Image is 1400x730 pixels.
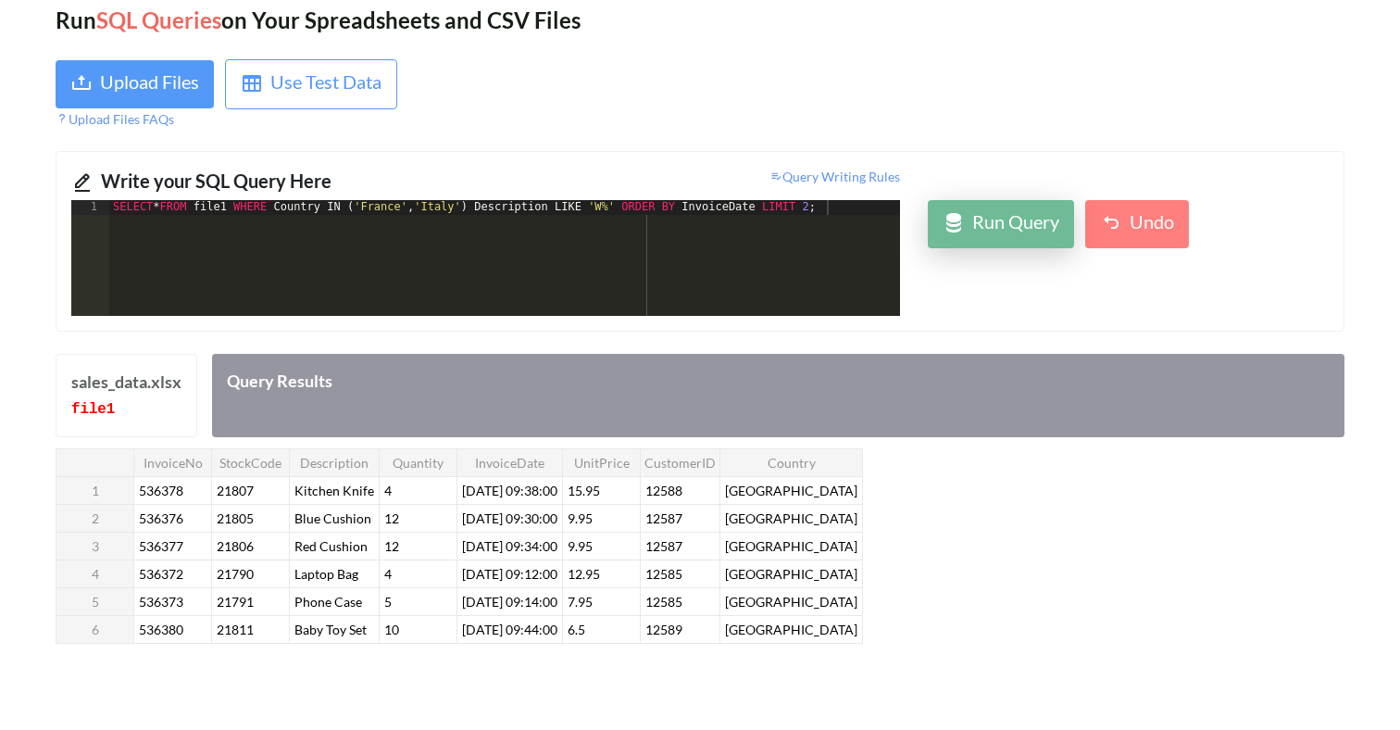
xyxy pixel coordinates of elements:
span: 12585 [642,562,686,585]
span: 21811 [213,618,257,641]
span: Phone Case [291,590,366,613]
span: 9.95 [564,507,596,530]
span: [DATE] 09:30:00 [458,507,561,530]
span: Baby Toy Set [291,618,370,641]
span: 536372 [135,562,187,585]
div: Run Query [972,208,1059,241]
div: Write your SQL Query Here [101,167,472,200]
span: 21790 [213,562,257,585]
th: Quantity [380,448,457,476]
span: [DATE] 09:34:00 [458,535,561,558]
button: Undo [1085,200,1189,248]
span: 21807 [213,479,257,502]
span: 5 [381,590,395,613]
button: Run Query [928,200,1074,248]
th: 4 [56,560,134,587]
div: Use Test Data [270,68,381,101]
span: [DATE] 09:12:00 [458,562,561,585]
span: 7.95 [564,590,596,613]
span: Upload Files FAQs [56,111,174,127]
div: Upload Files [100,68,199,101]
button: Upload Files [56,60,214,108]
th: 3 [56,532,134,560]
span: 536376 [135,507,187,530]
span: 4 [381,479,395,502]
span: [GEOGRAPHIC_DATA] [721,535,861,558]
span: [DATE] 09:38:00 [458,479,561,502]
div: Undo [1130,208,1174,241]
span: 12585 [642,590,686,613]
span: Query Writing Rules [769,169,900,184]
code: file 1 [71,401,115,418]
th: 5 [56,587,134,615]
span: [GEOGRAPHIC_DATA] [721,507,861,530]
span: 4 [381,562,395,585]
span: 21791 [213,590,257,613]
span: 536373 [135,590,187,613]
span: [DATE] 09:44:00 [458,618,561,641]
span: [GEOGRAPHIC_DATA] [721,479,861,502]
span: SQL Queries [96,6,221,33]
span: Red Cushion [291,535,371,558]
div: Run on Your Spreadsheets and CSV Files [56,4,1344,37]
span: 536377 [135,535,187,558]
span: [GEOGRAPHIC_DATA] [721,618,861,641]
span: 12.95 [564,562,604,585]
span: 12 [381,507,403,530]
span: 12589 [642,618,686,641]
span: 536378 [135,479,187,502]
span: 15.95 [564,479,604,502]
th: 1 [56,476,134,504]
span: Blue Cushion [291,507,375,530]
span: 21805 [213,507,257,530]
div: sales_data.xlsx [71,370,181,395]
th: InvoiceNo [134,448,212,476]
th: CustomerID [641,448,720,476]
span: 12588 [642,479,686,502]
span: [GEOGRAPHIC_DATA] [721,562,861,585]
div: 1 [71,200,109,215]
div: Query Results [212,354,1344,437]
span: [DATE] 09:14:00 [458,590,561,613]
span: 536380 [135,618,187,641]
button: Use Test Data [225,59,397,109]
th: Country [720,448,863,476]
span: [GEOGRAPHIC_DATA] [721,590,861,613]
span: 21806 [213,535,257,558]
span: Kitchen Knife [291,479,378,502]
th: 6 [56,615,134,643]
span: Laptop Bag [291,562,362,585]
th: 2 [56,504,134,532]
th: Description [290,448,380,476]
span: 12587 [642,535,686,558]
th: UnitPrice [563,448,641,476]
span: 6.5 [564,618,589,641]
th: InvoiceDate [457,448,563,476]
th: StockCode [212,448,290,476]
span: 12587 [642,507,686,530]
span: 10 [381,618,403,641]
span: 12 [381,535,403,558]
span: 9.95 [564,535,596,558]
